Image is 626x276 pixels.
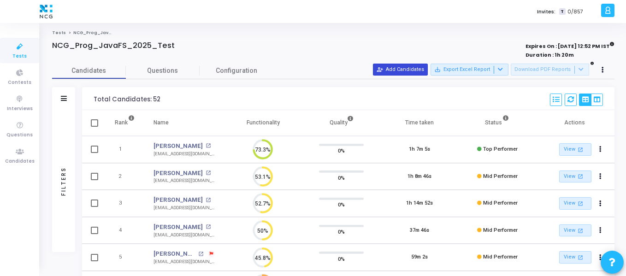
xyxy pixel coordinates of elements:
strong: Expires On : [DATE] 12:52 PM IST [526,40,614,50]
td: 5 [105,244,144,271]
a: [PERSON_NAME] [154,249,196,258]
div: [EMAIL_ADDRESS][DOMAIN_NAME] [154,177,215,184]
a: Tests [52,30,66,35]
td: 1 [105,136,144,163]
span: Tests [12,53,27,60]
div: [EMAIL_ADDRESS][DOMAIN_NAME] [154,205,215,211]
span: Candidates [5,158,35,165]
button: Export Excel Report [431,64,508,76]
span: Interviews [7,105,33,113]
div: Name [154,117,169,128]
span: 0% [338,173,345,182]
div: 1h 7m 5s [409,146,430,153]
button: Actions [594,197,607,210]
th: Functionality [224,110,302,136]
mat-icon: open_in_new [198,252,203,257]
button: Actions [594,170,607,183]
div: [EMAIL_ADDRESS][DOMAIN_NAME] [154,232,215,239]
div: Time taken [405,117,434,128]
div: 1h 8m 46s [407,173,431,181]
span: Questions [6,131,33,139]
div: Total Candidates: 52 [94,96,160,103]
mat-icon: open_in_new [577,227,585,235]
button: Actions [594,224,607,237]
div: 1h 14m 52s [406,200,433,207]
th: Actions [537,110,614,136]
mat-icon: open_in_new [206,170,211,176]
div: Filters [59,130,68,232]
a: View [559,197,591,210]
span: 0/857 [567,8,583,16]
div: View Options [579,94,603,106]
nav: breadcrumb [52,30,614,36]
span: 0% [338,146,345,155]
span: NCG_Prog_JavaFS_2025_Test [73,30,146,35]
div: 37m 46s [410,227,429,235]
th: Status [458,110,536,136]
mat-icon: open_in_new [577,172,585,180]
a: [PERSON_NAME] [154,223,203,232]
span: Questions [126,66,200,76]
span: Contests [8,79,31,87]
strong: Duration : 1h 20m [526,51,574,59]
mat-icon: open_in_new [577,200,585,207]
span: Mid Performer [483,173,518,179]
span: Mid Performer [483,200,518,206]
mat-icon: open_in_new [206,143,211,148]
h4: NCG_Prog_JavaFS_2025_Test [52,41,175,50]
a: [PERSON_NAME] [154,141,203,151]
span: 0% [338,200,345,209]
a: [PERSON_NAME] [154,169,203,178]
span: 0% [338,227,345,236]
span: Configuration [216,66,257,76]
a: View [559,251,591,264]
mat-icon: open_in_new [577,253,585,261]
a: [PERSON_NAME] [154,195,203,205]
td: 2 [105,163,144,190]
label: Invites: [537,8,555,16]
span: T [559,8,565,15]
button: Add Candidates [373,64,428,76]
div: [EMAIL_ADDRESS][DOMAIN_NAME] [154,151,215,158]
th: Quality [302,110,380,136]
span: Candidates [52,66,126,76]
span: Mid Performer [483,227,518,233]
span: Mid Performer [483,254,518,260]
td: 4 [105,217,144,244]
mat-icon: open_in_new [206,198,211,203]
button: Download PDF Reports [511,64,589,76]
a: View [559,170,591,183]
button: Actions [594,143,607,156]
td: 3 [105,190,144,217]
a: View [559,143,591,156]
img: logo [37,2,55,21]
a: View [559,224,591,237]
div: 59m 2s [411,253,428,261]
mat-icon: person_add_alt [377,66,383,73]
mat-icon: open_in_new [206,224,211,229]
th: Rank [105,110,144,136]
span: Top Performer [483,146,518,152]
div: [EMAIL_ADDRESS][DOMAIN_NAME] [154,258,215,265]
span: 0% [338,254,345,263]
mat-icon: open_in_new [577,146,585,153]
mat-icon: save_alt [434,66,441,73]
button: Actions [594,251,607,264]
